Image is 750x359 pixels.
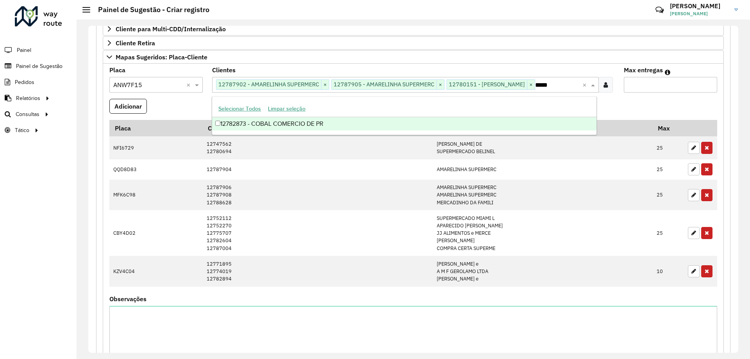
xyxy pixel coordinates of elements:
[17,46,31,54] span: Painel
[109,65,125,75] label: Placa
[653,256,684,287] td: 10
[432,180,652,211] td: AMARELINHA SUPERMERC AMARELINHA SUPERMERC MERCADINHO DA FAMILI
[203,180,432,211] td: 12787906 12787908 12788628
[527,80,535,89] span: ×
[109,120,203,136] th: Placa
[670,10,729,17] span: [PERSON_NAME]
[116,54,207,60] span: Mapas Sugeridos: Placa-Cliente
[212,96,596,135] ng-dropdown-panel: Options list
[212,65,236,75] label: Clientes
[203,159,432,180] td: 12787904
[116,26,226,32] span: Cliente para Multi-CDD/Internalização
[653,159,684,180] td: 25
[16,62,62,70] span: Painel de Sugestão
[203,210,432,256] td: 12752112 12752270 12775707 12782604 12787004
[653,210,684,256] td: 25
[109,294,146,304] label: Observações
[653,180,684,211] td: 25
[109,256,203,287] td: KZV4C04
[15,78,34,86] span: Pedidos
[203,136,432,159] td: 12747562 12780694
[109,210,203,256] td: CBY4D02
[582,80,589,89] span: Clear all
[203,120,432,136] th: Código Cliente
[653,136,684,159] td: 25
[103,50,724,64] a: Mapas Sugeridos: Placa-Cliente
[103,36,724,50] a: Cliente Retira
[432,159,652,180] td: AMARELINHA SUPERMERC
[624,65,663,75] label: Max entregas
[670,2,729,10] h3: [PERSON_NAME]
[186,80,193,89] span: Clear all
[653,120,684,136] th: Max
[103,22,724,36] a: Cliente para Multi-CDD/Internalização
[15,126,29,134] span: Tático
[665,69,670,75] em: Máximo de clientes que serão colocados na mesma rota com os clientes informados
[116,40,155,46] span: Cliente Retira
[432,210,652,256] td: SUPERMERCADO MIAMI L APARECIDO [PERSON_NAME] JJ ALIMENTOS e MERCE [PERSON_NAME] COMPRA CERTA SUPERME
[321,80,329,89] span: ×
[332,80,436,89] span: 12787905 - AMARELINHA SUPERMERC
[109,99,147,114] button: Adicionar
[215,103,264,115] button: Selecionar Todos
[447,80,527,89] span: 12780151 - [PERSON_NAME]
[436,80,444,89] span: ×
[109,136,203,159] td: NFI6729
[16,110,39,118] span: Consultas
[109,180,203,211] td: MFK6C98
[109,159,203,180] td: QQD8D83
[651,2,668,18] a: Contato Rápido
[216,80,321,89] span: 12787902 - AMARELINHA SUPERMERC
[212,117,596,130] div: 12782873 - COBAL COMERCIO DE PR
[432,136,652,159] td: [PERSON_NAME] DE SUPERMERCADO BELINEL
[203,256,432,287] td: 12771895 12774019 12782894
[90,5,209,14] h2: Painel de Sugestão - Criar registro
[432,256,652,287] td: [PERSON_NAME] e A M F GEROLAMO LTDA [PERSON_NAME] e
[16,94,40,102] span: Relatórios
[264,103,309,115] button: Limpar seleção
